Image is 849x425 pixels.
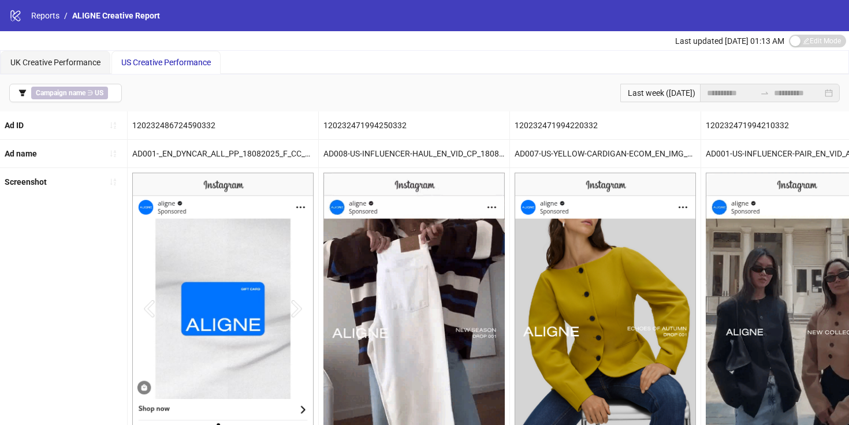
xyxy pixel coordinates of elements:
div: 120232471994220332 [510,111,701,139]
span: Last updated [DATE] 01:13 AM [675,36,784,46]
b: US [95,89,103,97]
span: sort-ascending [109,150,117,158]
b: Ad name [5,149,37,158]
div: AD008-US-INFLUENCER-HAUL_EN_VID_CP_18082025_F_CC_SC10_USP11_AW26 [319,140,509,167]
b: Screenshot [5,177,47,187]
b: Ad ID [5,121,24,130]
button: Campaign name ∋ US [9,84,122,102]
span: US Creative Performance [121,58,211,67]
span: UK Creative Performance [10,58,100,67]
span: ALIGNE Creative Report [72,11,160,20]
div: 120232471994250332 [319,111,509,139]
li: / [64,9,68,22]
span: filter [18,89,27,97]
div: AD007-US-YELLOW-CARDIGAN-ECOM_EN_IMG_CP_18082025_F_CC_SC15_USP11_AW26 [510,140,701,167]
span: to [760,88,769,98]
div: Last week ([DATE]) [620,84,700,102]
b: Campaign name [36,89,85,97]
div: AD001-_EN_DYNCAR_ALL_PP_18082025_F_CC_SC15_None_DPA [128,140,318,167]
span: sort-ascending [109,121,117,129]
div: 120232486724590332 [128,111,318,139]
a: Reports [29,9,62,22]
span: sort-ascending [109,178,117,186]
span: swap-right [760,88,769,98]
span: ∋ [31,87,108,99]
